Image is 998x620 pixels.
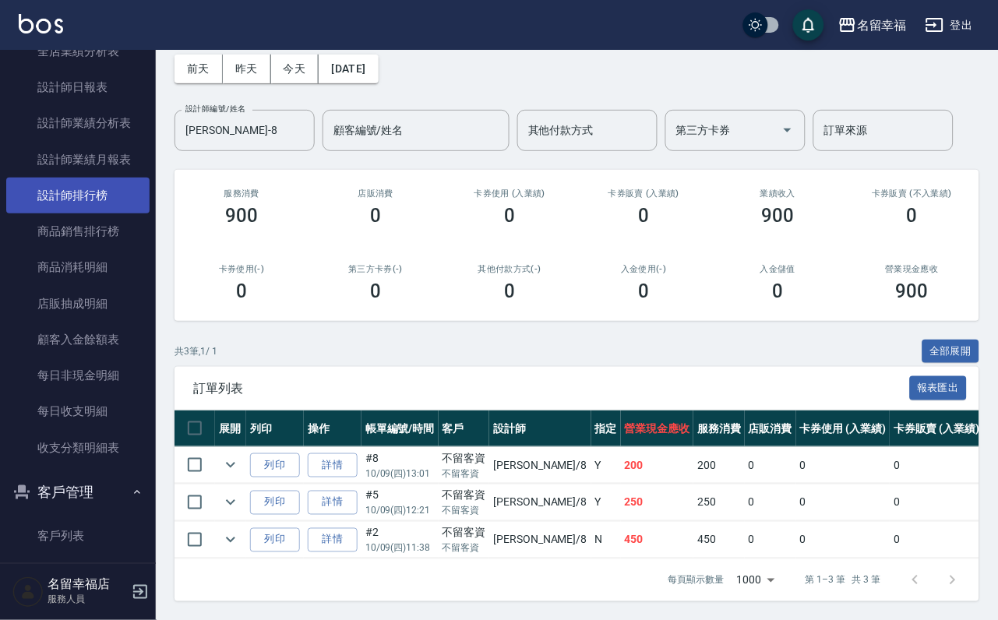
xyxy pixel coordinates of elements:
p: 第 1–3 筆 共 3 筆 [806,573,881,587]
h2: 入金使用(-) [595,264,692,274]
a: 設計師日報表 [6,69,150,105]
h3: 0 [370,280,381,302]
h3: 0 [504,280,515,302]
h2: 卡券使用(-) [193,264,290,274]
div: 不留客資 [443,450,486,467]
h2: 營業現金應收 [864,264,961,274]
button: expand row [219,528,242,551]
p: 10/09 (四) 13:01 [365,467,435,481]
p: 不留客資 [443,541,486,555]
button: expand row [219,453,242,477]
button: 名留幸福 [832,9,913,41]
img: Logo [19,14,63,33]
button: 今天 [271,55,319,83]
h3: 0 [907,205,918,227]
th: 服務消費 [693,410,745,447]
h3: 0 [370,205,381,227]
button: 全部展開 [922,340,980,364]
a: 每日收支明細 [6,393,150,429]
td: #8 [361,447,439,484]
td: 0 [796,484,890,521]
td: 200 [621,447,694,484]
th: 操作 [304,410,361,447]
th: 營業現金應收 [621,410,694,447]
h3: 900 [896,280,929,302]
td: 250 [693,484,745,521]
h3: 0 [504,205,515,227]
button: expand row [219,491,242,514]
a: 卡券管理 [6,555,150,590]
div: 1000 [731,559,781,601]
div: 不留客資 [443,525,486,541]
button: 客戶管理 [6,472,150,513]
h2: 卡券使用 (入業績) [461,188,558,199]
a: 設計師排行榜 [6,178,150,213]
td: 450 [621,522,694,558]
th: 帳單編號/時間 [361,410,439,447]
button: [DATE] [319,55,378,83]
a: 設計師業績分析表 [6,105,150,141]
span: 訂單列表 [193,381,910,396]
button: 列印 [250,528,300,552]
p: 服務人員 [48,593,127,607]
h2: 業績收入 [730,188,827,199]
a: 全店業績分析表 [6,33,150,69]
th: 店販消費 [745,410,796,447]
p: 10/09 (四) 12:21 [365,504,435,518]
a: 詳情 [308,491,358,515]
p: 共 3 筆, 1 / 1 [175,344,217,358]
a: 商品銷售排行榜 [6,213,150,249]
p: 不留客資 [443,504,486,518]
td: 0 [745,522,796,558]
td: [PERSON_NAME] /8 [489,447,591,484]
h5: 名留幸福店 [48,577,127,593]
button: 昨天 [223,55,271,83]
h2: 店販消費 [327,188,424,199]
a: 客戶列表 [6,518,150,554]
td: 450 [693,522,745,558]
td: [PERSON_NAME] /8 [489,484,591,521]
h3: 0 [236,280,247,302]
p: 每頁顯示數量 [668,573,725,587]
h3: 0 [639,205,650,227]
button: 前天 [175,55,223,83]
h3: 900 [225,205,258,227]
button: save [793,9,824,41]
img: Person [12,576,44,608]
a: 詳情 [308,528,358,552]
a: 報表匯出 [910,380,968,395]
td: #5 [361,484,439,521]
p: 不留客資 [443,467,486,481]
h3: 900 [762,205,795,227]
td: 0 [890,484,984,521]
a: 店販抽成明細 [6,286,150,322]
td: Y [591,484,621,521]
h2: 卡券販賣 (入業績) [595,188,692,199]
a: 詳情 [308,453,358,477]
h3: 服務消費 [193,188,290,199]
div: 不留客資 [443,488,486,504]
td: 0 [796,522,890,558]
td: 0 [890,447,984,484]
button: Open [775,118,800,143]
th: 指定 [591,410,621,447]
td: 0 [745,484,796,521]
td: [PERSON_NAME] /8 [489,522,591,558]
th: 卡券販賣 (入業績) [890,410,984,447]
td: 0 [796,447,890,484]
th: 卡券使用 (入業績) [796,410,890,447]
h2: 第三方卡券(-) [327,264,424,274]
h3: 0 [639,280,650,302]
a: 設計師業績月報表 [6,142,150,178]
button: 列印 [250,453,300,477]
a: 商品消耗明細 [6,249,150,285]
th: 客戶 [439,410,490,447]
td: N [591,522,621,558]
button: 登出 [919,11,979,40]
a: 收支分類明細表 [6,430,150,466]
h3: 0 [773,280,784,302]
a: 每日非現金明細 [6,358,150,393]
h2: 其他付款方式(-) [461,264,558,274]
p: 10/09 (四) 11:38 [365,541,435,555]
td: 250 [621,484,694,521]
